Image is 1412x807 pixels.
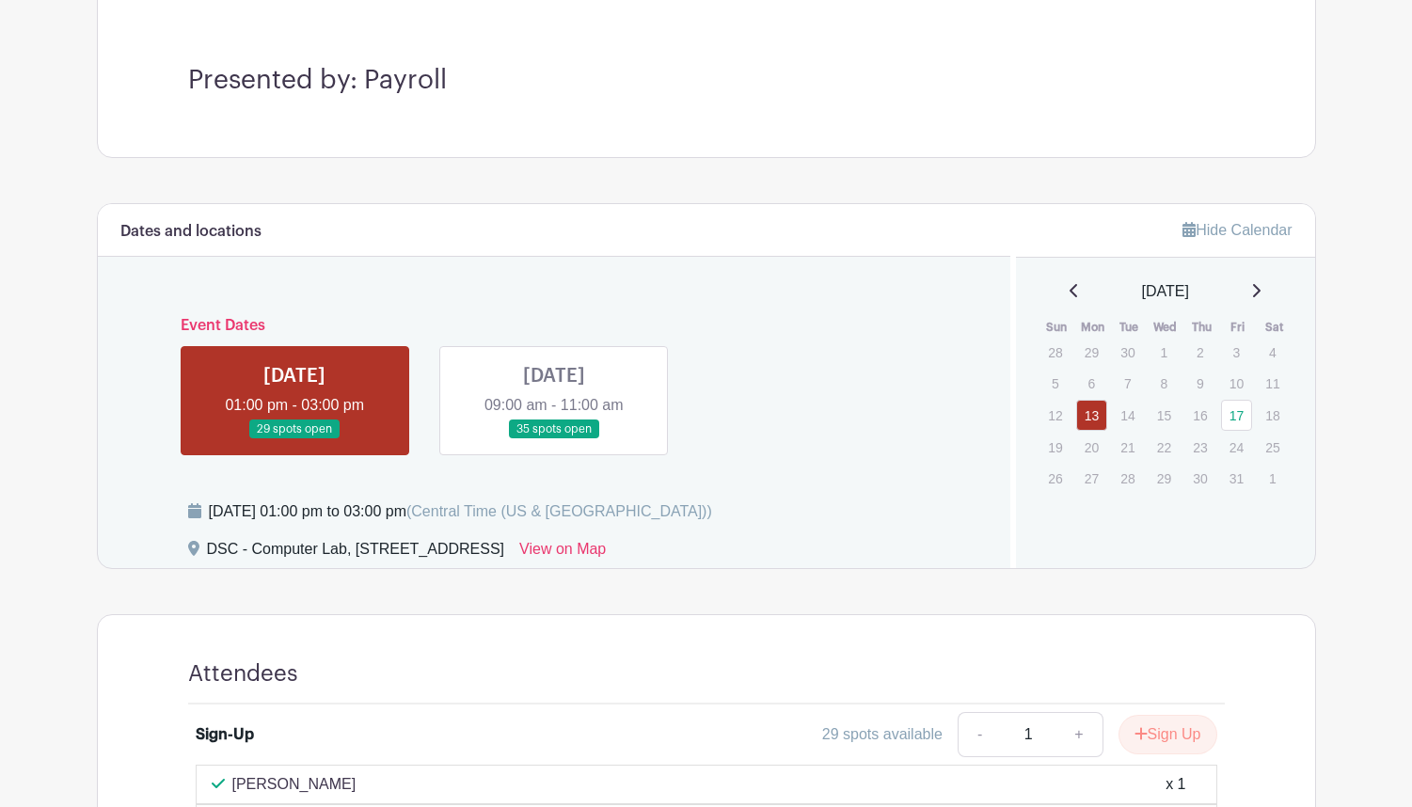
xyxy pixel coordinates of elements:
[1183,318,1220,337] th: Thu
[1182,222,1292,238] a: Hide Calendar
[166,317,944,335] h6: Event Dates
[1039,369,1071,398] p: 5
[1257,401,1288,430] p: 18
[188,65,1225,97] h3: Presented by: Payroll
[1149,464,1180,493] p: 29
[1257,433,1288,462] p: 25
[1149,338,1180,367] p: 1
[1039,401,1071,430] p: 12
[1148,318,1184,337] th: Wed
[1184,338,1215,367] p: 2
[1149,433,1180,462] p: 22
[1221,400,1252,431] a: 17
[1221,338,1252,367] p: 3
[207,538,505,568] div: DSC - Computer Lab, [STREET_ADDRESS]
[1184,401,1215,430] p: 16
[188,660,298,688] h4: Attendees
[209,500,712,523] div: [DATE] 01:00 pm to 03:00 pm
[1076,400,1107,431] a: 13
[196,723,254,746] div: Sign-Up
[1256,318,1293,337] th: Sat
[1112,369,1143,398] p: 7
[1112,433,1143,462] p: 21
[958,712,1001,757] a: -
[1184,369,1215,398] p: 9
[1075,318,1112,337] th: Mon
[1112,338,1143,367] p: 30
[1221,369,1252,398] p: 10
[1112,464,1143,493] p: 28
[1076,433,1107,462] p: 20
[1166,773,1185,796] div: x 1
[1039,433,1071,462] p: 19
[1076,369,1107,398] p: 6
[1257,464,1288,493] p: 1
[1184,464,1215,493] p: 30
[1149,401,1180,430] p: 15
[519,538,606,568] a: View on Map
[120,223,262,241] h6: Dates and locations
[1149,369,1180,398] p: 8
[1184,433,1215,462] p: 23
[1111,318,1148,337] th: Tue
[1257,338,1288,367] p: 4
[822,723,943,746] div: 29 spots available
[1055,712,1103,757] a: +
[1142,280,1189,303] span: [DATE]
[232,773,357,796] p: [PERSON_NAME]
[1039,338,1071,367] p: 28
[1220,318,1257,337] th: Fri
[1112,401,1143,430] p: 14
[1076,464,1107,493] p: 27
[1221,433,1252,462] p: 24
[1257,369,1288,398] p: 11
[1118,715,1217,754] button: Sign Up
[1039,464,1071,493] p: 26
[1076,338,1107,367] p: 29
[1221,464,1252,493] p: 31
[1039,318,1075,337] th: Sun
[406,503,712,519] span: (Central Time (US & [GEOGRAPHIC_DATA]))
